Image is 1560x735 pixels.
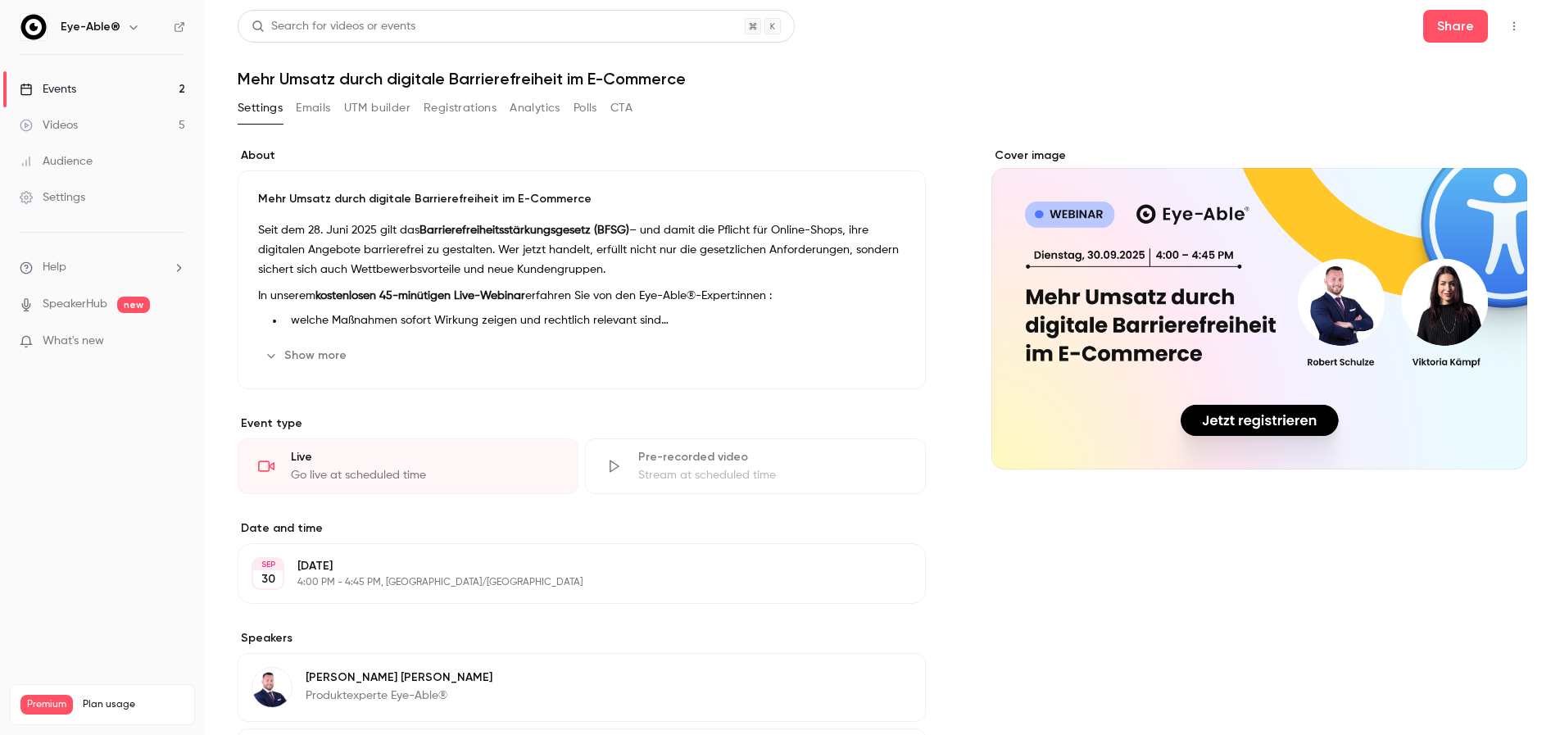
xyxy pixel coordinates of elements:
iframe: Noticeable Trigger [166,334,185,349]
p: [DATE] [297,558,839,574]
p: Event type [238,415,926,432]
label: Date and time [238,520,926,537]
strong: kostenlosen 45-minütigen Live-Webinar [315,290,525,302]
div: Events [20,81,76,98]
div: Robert Schulze[PERSON_NAME] [PERSON_NAME]Produktexperte Eye-Able® [238,653,926,722]
button: Show more [258,343,356,369]
div: LiveGo live at scheduled time [238,438,578,494]
button: Share [1423,10,1488,43]
h6: Eye-Able® [61,19,120,35]
strong: Barrierefreiheitsstärkungsgesetz (BFSG) [419,225,629,236]
section: Cover image [991,147,1527,470]
div: SEP [253,559,283,570]
li: help-dropdown-opener [20,259,185,276]
p: [PERSON_NAME] [PERSON_NAME] [306,669,492,686]
label: About [238,147,926,164]
div: Videos [20,117,78,134]
div: Pre-recorded video [638,449,905,465]
div: Live [291,449,558,465]
div: Audience [20,153,93,170]
div: Pre-recorded videoStream at scheduled time [585,438,926,494]
img: Eye-Able® [20,14,47,40]
span: What's new [43,333,104,350]
a: SpeakerHub [43,296,107,313]
button: Settings [238,95,283,121]
p: In unserem erfahren Sie von den Eye-Able®-Expert:innen : [258,286,905,306]
div: Search for videos or events [252,18,415,35]
p: Mehr Umsatz durch digitale Barrierefreiheit im E-Commerce [258,191,905,207]
button: Polls [574,95,597,121]
div: Go live at scheduled time [291,467,558,483]
button: UTM builder [344,95,410,121]
div: Stream at scheduled time [638,467,905,483]
label: Cover image [991,147,1527,164]
span: Help [43,259,66,276]
button: Analytics [510,95,560,121]
p: Produktexperte Eye-Able® [306,687,492,704]
p: Seit dem 28. Juni 2025 gilt das – und damit die Pflicht für Online-Shops, ihre digitalen Angebote... [258,220,905,279]
span: new [117,297,150,313]
span: Plan usage [83,698,184,711]
button: Emails [296,95,330,121]
p: 30 [261,571,275,588]
h1: Mehr Umsatz durch digitale Barrierefreiheit im E-Commerce [238,69,1527,88]
button: CTA [610,95,633,121]
label: Speakers [238,630,926,647]
p: 4:00 PM - 4:45 PM, [GEOGRAPHIC_DATA]/[GEOGRAPHIC_DATA] [297,576,839,589]
span: Premium [20,695,73,715]
li: welche Maßnahmen sofort Wirkung zeigen und rechtlich relevant sind [284,312,905,329]
button: Registrations [424,95,497,121]
div: Settings [20,189,85,206]
img: Robert Schulze [252,668,292,707]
